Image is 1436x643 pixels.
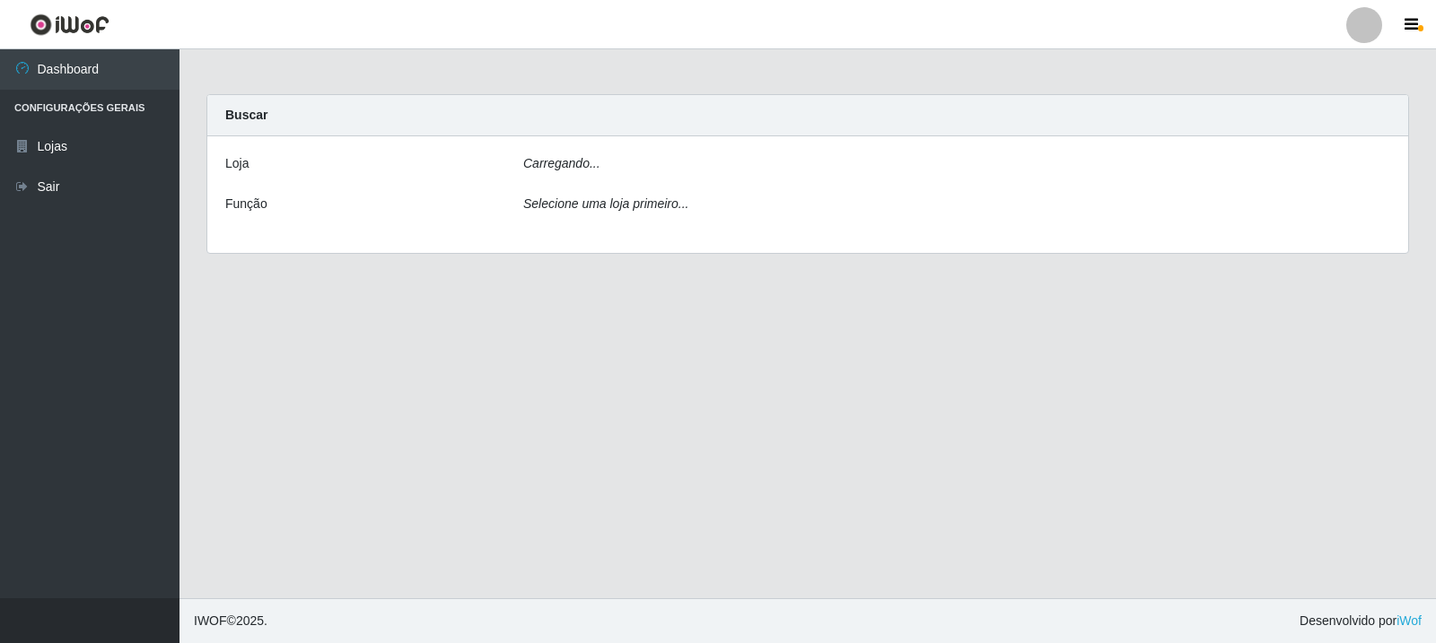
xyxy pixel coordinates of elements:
[1397,613,1422,628] a: iWof
[225,195,267,213] label: Função
[225,108,267,122] strong: Buscar
[1300,612,1422,630] span: Desenvolvido por
[194,613,227,628] span: IWOF
[523,196,688,211] i: Selecione uma loja primeiro...
[194,612,267,630] span: © 2025 .
[523,156,600,170] i: Carregando...
[225,154,249,173] label: Loja
[30,13,109,36] img: CoreUI Logo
